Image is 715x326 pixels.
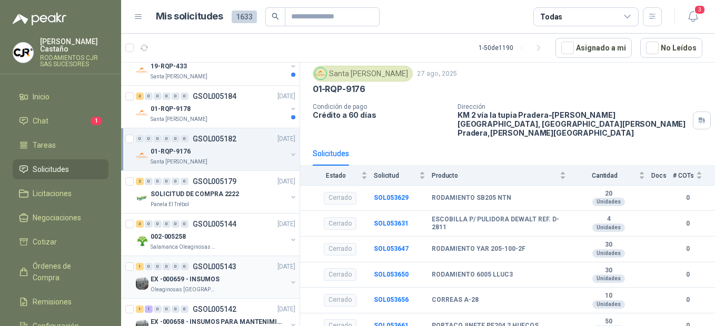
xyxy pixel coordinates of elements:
[33,260,98,283] span: Órdenes de Compra
[374,172,417,179] span: Solicitud
[640,38,702,58] button: No Leídos
[154,135,162,142] div: 0
[313,103,449,110] p: Condición de pago
[151,286,217,294] p: Oleaginosas [GEOGRAPHIC_DATA][PERSON_NAME]
[592,223,625,232] div: Unidades
[432,296,479,304] b: CORREAS A-28
[136,220,144,228] div: 3
[145,93,153,100] div: 0
[694,5,706,15] span: 3
[136,133,297,166] a: 0 0 0 0 0 0 GSOL005182[DATE] Company Logo01-RQP-9176Santa [PERSON_NAME]
[172,305,180,313] div: 0
[651,166,673,185] th: Docs
[458,103,689,110] p: Dirección
[136,135,144,142] div: 0
[136,218,297,251] a: 3 0 0 0 0 0 GSOL005144[DATE] Company Logo002-005258Salamanca Oleaginosas SAS
[374,166,432,185] th: Solicitud
[163,305,171,313] div: 0
[136,107,148,119] img: Company Logo
[13,208,108,228] a: Negociaciones
[324,217,356,230] div: Cerrado
[193,220,236,228] p: GSOL005144
[172,93,180,100] div: 0
[172,135,180,142] div: 0
[374,271,409,278] a: SOL053650
[136,175,297,209] a: 2 0 0 0 0 0 GSOL005179[DATE] Company LogoSOLICITUD DE COMPRA 2222Panela El Trébol
[136,149,148,162] img: Company Logo
[13,292,108,312] a: Remisiones
[145,220,153,228] div: 0
[300,166,374,185] th: Estado
[277,262,295,272] p: [DATE]
[91,117,102,125] span: 1
[277,177,295,187] p: [DATE]
[33,236,57,248] span: Cotizar
[193,305,236,313] p: GSOL005142
[151,115,207,124] p: Santa [PERSON_NAME]
[136,277,148,290] img: Company Logo
[40,38,108,53] p: [PERSON_NAME] Castaño
[683,7,702,26] button: 3
[324,294,356,307] div: Cerrado
[374,194,409,201] a: SOL053629
[181,135,188,142] div: 0
[374,296,409,303] b: SOL053656
[374,245,409,252] a: SOL053647
[136,305,144,313] div: 1
[136,263,144,270] div: 1
[136,64,148,77] img: Company Logo
[432,194,511,202] b: RODAMIENTO SB205 NTN
[374,220,409,227] a: SOL053631
[572,241,645,249] b: 30
[277,91,295,101] p: [DATE]
[136,178,144,185] div: 2
[151,158,207,166] p: Santa [PERSON_NAME]
[572,190,645,198] b: 20
[313,110,449,119] p: Crédito a 60 días
[156,9,223,24] h1: Mis solicitudes
[592,249,625,258] div: Unidades
[172,178,180,185] div: 0
[572,172,637,179] span: Cantidad
[572,292,645,300] b: 10
[673,219,702,229] b: 0
[136,260,297,294] a: 1 0 0 0 0 0 GSOL005143[DATE] Company LogoEX -000659 - INSUMOSOleaginosas [GEOGRAPHIC_DATA][PERSON...
[136,192,148,205] img: Company Logo
[479,39,547,56] div: 1 - 50 de 1190
[432,166,572,185] th: Producto
[145,135,153,142] div: 0
[163,220,171,228] div: 0
[458,110,689,137] p: KM 2 vía la tupia Pradera-[PERSON_NAME][GEOGRAPHIC_DATA], [GEOGRAPHIC_DATA][PERSON_NAME] Pradera ...
[673,166,715,185] th: # COTs
[40,55,108,67] p: RODAMIENTOS CJR SAS SUCESORES
[193,263,236,270] p: GSOL005143
[193,178,236,185] p: GSOL005179
[313,84,365,95] p: 01-RQP-9176
[673,193,702,203] b: 0
[555,38,632,58] button: Asignado a mi
[592,300,625,309] div: Unidades
[181,263,188,270] div: 0
[145,178,153,185] div: 0
[277,304,295,314] p: [DATE]
[172,263,180,270] div: 0
[572,318,645,326] b: 50
[673,172,694,179] span: # COTs
[313,148,349,159] div: Solicitudes
[673,244,702,254] b: 0
[572,267,645,275] b: 30
[673,295,702,305] b: 0
[163,263,171,270] div: 0
[33,164,69,175] span: Solicitudes
[151,62,187,72] p: 19-RQP-433
[136,90,297,124] a: 3 0 0 0 0 0 GSOL005184[DATE] Company Logo01-RQP-9178Santa [PERSON_NAME]
[572,215,645,223] b: 4
[13,184,108,203] a: Licitaciones
[181,93,188,100] div: 0
[13,13,66,25] img: Logo peakr
[13,135,108,155] a: Tareas
[13,43,33,63] img: Company Logo
[181,305,188,313] div: 0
